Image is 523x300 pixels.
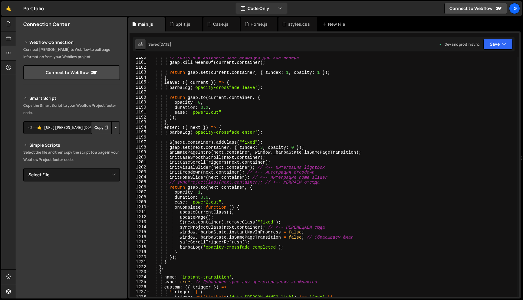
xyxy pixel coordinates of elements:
[288,21,310,27] div: styles.css
[130,220,150,225] div: 1213
[91,121,112,134] button: Copy
[23,121,120,134] textarea: <!--🤙 [URL][PERSON_NAME][DOMAIN_NAME]> <script>document.addEventListener("DOMContentLoaded", func...
[130,115,150,120] div: 1192
[483,39,513,50] button: Save
[130,170,150,175] div: 1203
[236,3,287,14] button: Code Only
[176,21,190,27] div: Split.js
[130,135,150,140] div: 1196
[130,80,150,85] div: 1185
[130,259,150,265] div: 1221
[130,105,150,110] div: 1190
[130,155,150,160] div: 1200
[130,150,150,155] div: 1199
[130,265,150,270] div: 1222
[138,21,153,27] div: main.js
[130,295,150,300] div: 1228
[23,102,120,116] p: Copy the Smart Script to your Webflow Project footer code.
[23,149,120,163] p: Select the file and then copy the script to a page in your Webflow Project footer code.
[130,120,150,125] div: 1193
[23,95,120,102] h2: Smart Script
[130,205,150,210] div: 1210
[130,55,150,60] div: 1180
[130,195,150,200] div: 1208
[130,289,150,295] div: 1227
[1,1,16,16] a: 🤙
[130,255,150,260] div: 1220
[130,60,150,65] div: 1181
[130,145,150,150] div: 1198
[130,210,150,215] div: 1211
[23,39,120,46] h2: Webflow Connection
[130,160,150,165] div: 1201
[130,140,150,145] div: 1197
[23,191,120,246] iframe: YouTube video player
[130,180,150,185] div: 1205
[130,85,150,90] div: 1186
[148,42,171,47] div: Saved
[130,200,150,205] div: 1209
[130,110,150,115] div: 1191
[130,279,150,285] div: 1225
[130,165,150,170] div: 1202
[130,175,150,180] div: 1204
[130,215,150,220] div: 1212
[23,46,120,60] p: Connect [PERSON_NAME] to Webflow to pull page information from your Webflow project
[130,275,150,280] div: 1224
[159,42,171,47] div: [DATE]
[509,3,520,14] a: Ig
[251,21,268,27] div: Home.js
[130,245,150,250] div: 1218
[130,100,150,105] div: 1189
[130,230,150,235] div: 1215
[439,42,480,47] div: Dev and prod in sync
[130,185,150,190] div: 1206
[130,190,150,195] div: 1207
[130,225,150,230] div: 1214
[130,285,150,290] div: 1226
[130,249,150,255] div: 1219
[23,65,120,80] a: Connect to Webflow
[130,65,150,70] div: 1182
[130,95,150,100] div: 1188
[130,269,150,275] div: 1223
[23,21,70,28] h2: Connection Center
[322,21,347,27] div: New File
[23,142,120,149] h2: Simple Scripts
[130,125,150,130] div: 1194
[213,21,229,27] div: Case.js
[23,5,44,12] div: Portfolio
[91,121,120,134] div: Button group with nested dropdown
[130,130,150,135] div: 1195
[130,70,150,75] div: 1183
[130,235,150,240] div: 1216
[130,90,150,95] div: 1187
[130,240,150,245] div: 1217
[130,75,150,80] div: 1184
[444,3,507,14] a: Connect to Webflow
